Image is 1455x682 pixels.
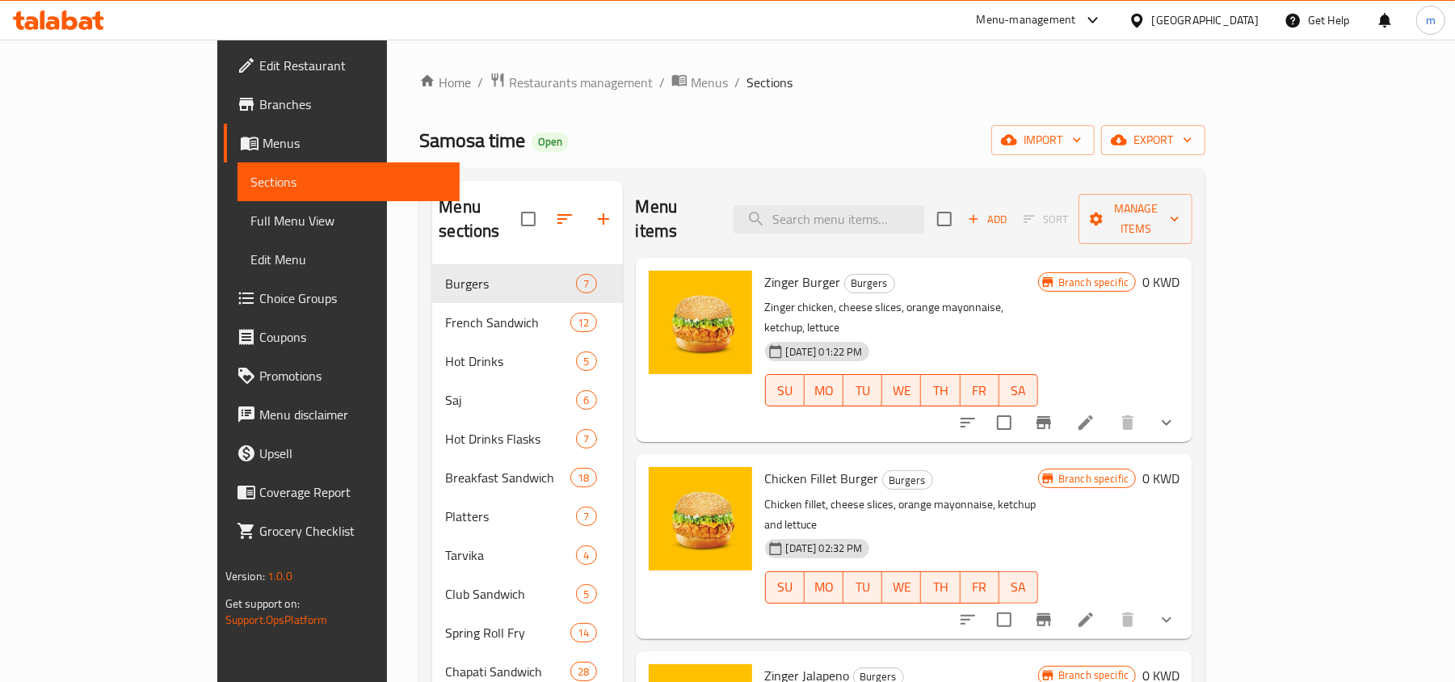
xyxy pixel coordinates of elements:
[1091,199,1180,239] span: Manage items
[1013,207,1079,232] span: Select section first
[636,195,715,243] h2: Menu items
[882,374,921,406] button: WE
[224,395,460,434] a: Menu disclaimer
[445,662,570,681] div: Chapati Sandwich
[691,73,728,92] span: Menus
[250,172,448,192] span: Sections
[445,390,576,410] span: Saj
[845,274,894,293] span: Burgers
[1076,413,1095,432] a: Edit menu item
[576,390,596,410] div: items
[765,495,1038,535] p: Chicken fillet, cheese slices, orange mayonnaise, ketchup and lettuce
[259,56,448,75] span: Edit Restaurant
[1006,575,1032,599] span: SA
[584,200,623,238] button: Add section
[238,201,460,240] a: Full Menu View
[577,276,595,292] span: 7
[734,73,740,92] li: /
[1108,403,1147,442] button: delete
[490,72,653,93] a: Restaurants management
[1006,379,1032,402] span: SA
[1426,11,1436,29] span: m
[509,73,653,92] span: Restaurants management
[765,270,841,294] span: Zinger Burger
[921,374,960,406] button: TH
[432,419,622,458] div: Hot Drinks Flasks7
[967,379,993,402] span: FR
[570,662,596,681] div: items
[571,664,595,680] span: 28
[250,211,448,230] span: Full Menu View
[746,73,793,92] span: Sections
[545,200,584,238] span: Sort sections
[1076,610,1095,629] a: Edit menu item
[999,374,1038,406] button: SA
[224,473,460,511] a: Coverage Report
[259,482,448,502] span: Coverage Report
[1108,600,1147,639] button: delete
[445,507,576,526] span: Platters
[1114,130,1192,150] span: export
[577,354,595,369] span: 5
[577,509,595,524] span: 7
[445,429,576,448] div: Hot Drinks Flasks
[772,575,798,599] span: SU
[961,374,999,406] button: FR
[882,571,921,604] button: WE
[999,571,1038,604] button: SA
[445,313,570,332] span: French Sandwich
[961,207,1013,232] button: Add
[225,593,300,614] span: Get support on:
[883,471,932,490] span: Burgers
[734,205,924,234] input: search
[238,240,460,279] a: Edit Menu
[1157,610,1176,629] svg: Show Choices
[445,352,576,371] span: Hot Drinks
[238,162,460,201] a: Sections
[987,603,1021,637] span: Select to update
[445,584,576,604] span: Club Sandwich
[225,566,265,587] span: Version:
[432,497,622,536] div: Platters7
[927,202,961,236] span: Select section
[977,11,1076,30] div: Menu-management
[571,470,595,486] span: 18
[250,250,448,269] span: Edit Menu
[259,288,448,308] span: Choice Groups
[780,344,869,360] span: [DATE] 01:22 PM
[267,566,292,587] span: 1.0.0
[765,374,805,406] button: SU
[432,342,622,381] div: Hot Drinks5
[445,623,570,642] div: Spring Roll Fry
[432,381,622,419] div: Saj6
[811,575,837,599] span: MO
[445,468,570,487] span: Breakfast Sandwich
[576,507,596,526] div: items
[889,575,915,599] span: WE
[432,303,622,342] div: French Sandwich12
[577,393,595,408] span: 6
[570,313,596,332] div: items
[225,609,328,630] a: Support.OpsPlatform
[921,571,960,604] button: TH
[224,318,460,356] a: Coupons
[432,575,622,613] div: Club Sandwich5
[889,379,915,402] span: WE
[432,536,622,575] div: Tarvika4
[432,613,622,652] div: Spring Roll Fry14
[765,297,1038,338] p: Zinger chicken, cheese slices, orange mayonnaise, ketchup, lettuce
[571,315,595,330] span: 12
[1052,275,1135,290] span: Branch specific
[987,406,1021,440] span: Select to update
[772,379,798,402] span: SU
[991,125,1095,155] button: import
[577,548,595,563] span: 4
[850,575,876,599] span: TU
[224,279,460,318] a: Choice Groups
[432,458,622,497] div: Breakfast Sandwich18
[432,264,622,303] div: Burgers7
[445,274,576,293] div: Burgers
